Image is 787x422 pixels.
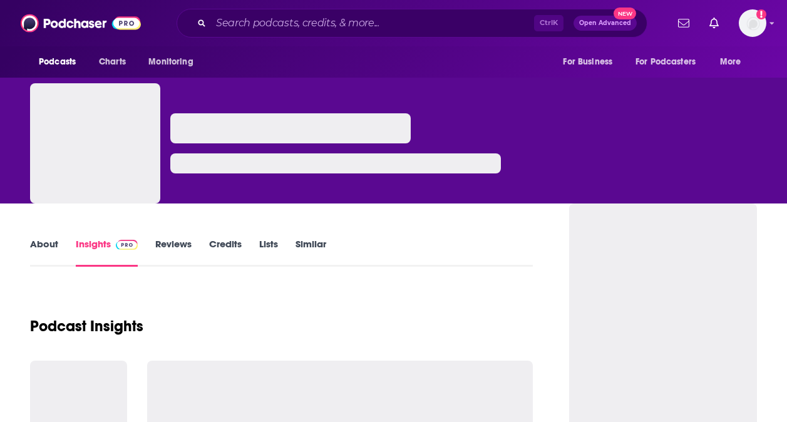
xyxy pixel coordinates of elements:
[30,238,58,267] a: About
[211,13,534,33] input: Search podcasts, credits, & more...
[296,238,326,267] a: Similar
[739,9,766,37] button: Show profile menu
[627,50,714,74] button: open menu
[99,53,126,71] span: Charts
[720,53,741,71] span: More
[30,317,143,336] h1: Podcast Insights
[711,50,757,74] button: open menu
[140,50,209,74] button: open menu
[39,53,76,71] span: Podcasts
[177,9,647,38] div: Search podcasts, credits, & more...
[554,50,628,74] button: open menu
[116,240,138,250] img: Podchaser Pro
[673,13,694,34] a: Show notifications dropdown
[155,238,192,267] a: Reviews
[614,8,636,19] span: New
[704,13,724,34] a: Show notifications dropdown
[76,238,138,267] a: InsightsPodchaser Pro
[30,50,92,74] button: open menu
[574,16,637,31] button: Open AdvancedNew
[739,9,766,37] img: User Profile
[534,15,563,31] span: Ctrl K
[21,11,141,35] img: Podchaser - Follow, Share and Rate Podcasts
[739,9,766,37] span: Logged in as Morgan16
[91,50,133,74] a: Charts
[635,53,696,71] span: For Podcasters
[148,53,193,71] span: Monitoring
[259,238,278,267] a: Lists
[209,238,242,267] a: Credits
[579,20,631,26] span: Open Advanced
[756,9,766,19] svg: Add a profile image
[563,53,612,71] span: For Business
